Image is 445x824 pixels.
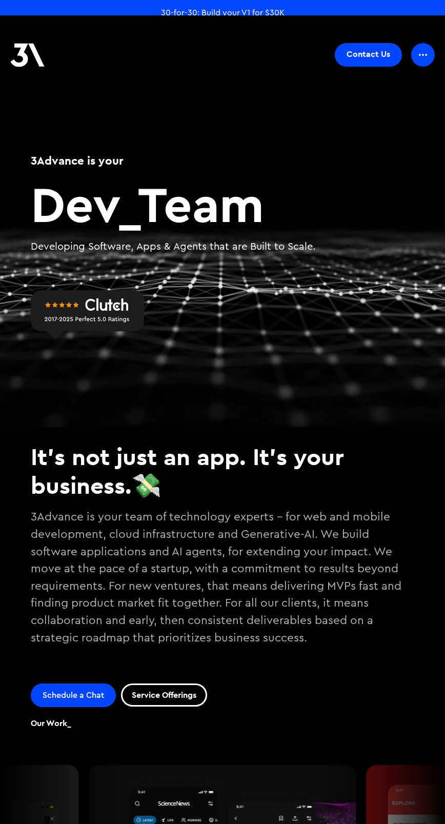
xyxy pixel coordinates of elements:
span: 3Advance is your [31,153,124,168]
a: Schedule a Chat [31,684,116,707]
a: Service Offerings [121,684,207,707]
span: Dev [31,172,117,235]
span: Team [138,172,264,235]
span: Contact Us [347,49,390,59]
span: It's not just an app. It's your business.💸 [31,441,344,500]
span: _ [117,172,138,235]
span: 30-for-30: Build your V1 for $30K [161,9,285,17]
span: Schedule a Chat [43,691,104,699]
span: Developing Software, Apps & Agents that are Built to Scale. [31,242,316,252]
span: 3Advance is your team of technology experts - for web and mobile development, cloud infrastructur... [31,511,401,643]
span: Our Work_ [31,718,71,729]
a: Contact Us [335,43,402,67]
a: 30-for-30: Build your V1 for $30K [161,7,285,18]
span: Service Offerings [132,690,196,700]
